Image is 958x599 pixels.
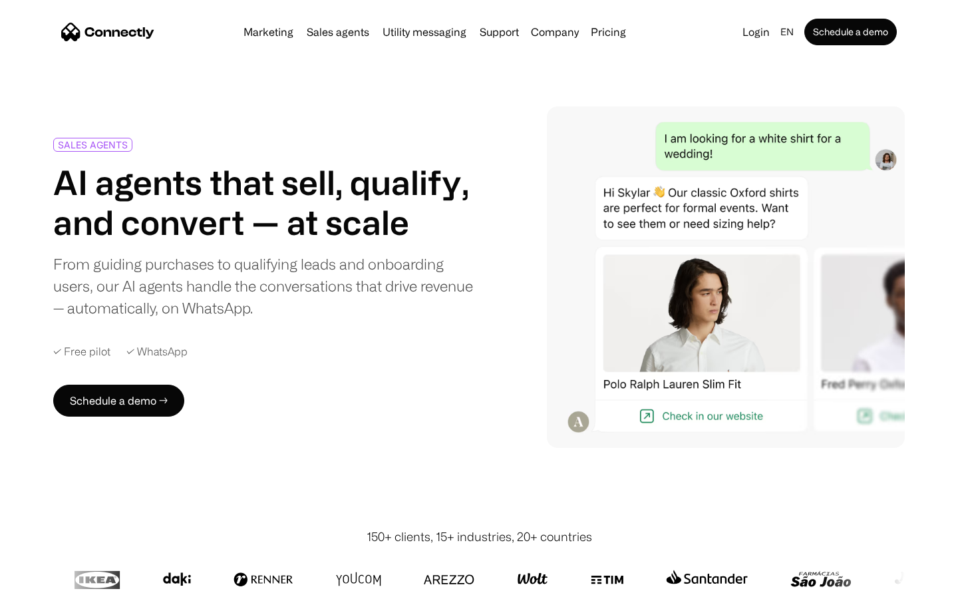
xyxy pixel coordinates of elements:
[474,27,524,37] a: Support
[367,528,592,546] div: 150+ clients, 15+ industries, 20+ countries
[53,162,474,242] h1: AI agents that sell, qualify, and convert — at scale
[377,27,472,37] a: Utility messaging
[780,23,794,41] div: en
[737,23,775,41] a: Login
[126,345,188,358] div: ✓ WhatsApp
[53,253,474,319] div: From guiding purchases to qualifying leads and onboarding users, our AI agents handle the convers...
[238,27,299,37] a: Marketing
[585,27,631,37] a: Pricing
[804,19,897,45] a: Schedule a demo
[301,27,375,37] a: Sales agents
[531,23,579,41] div: Company
[53,385,184,417] a: Schedule a demo →
[58,140,128,150] div: SALES AGENTS
[53,345,110,358] div: ✓ Free pilot
[13,574,80,594] aside: Language selected: English
[27,576,80,594] ul: Language list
